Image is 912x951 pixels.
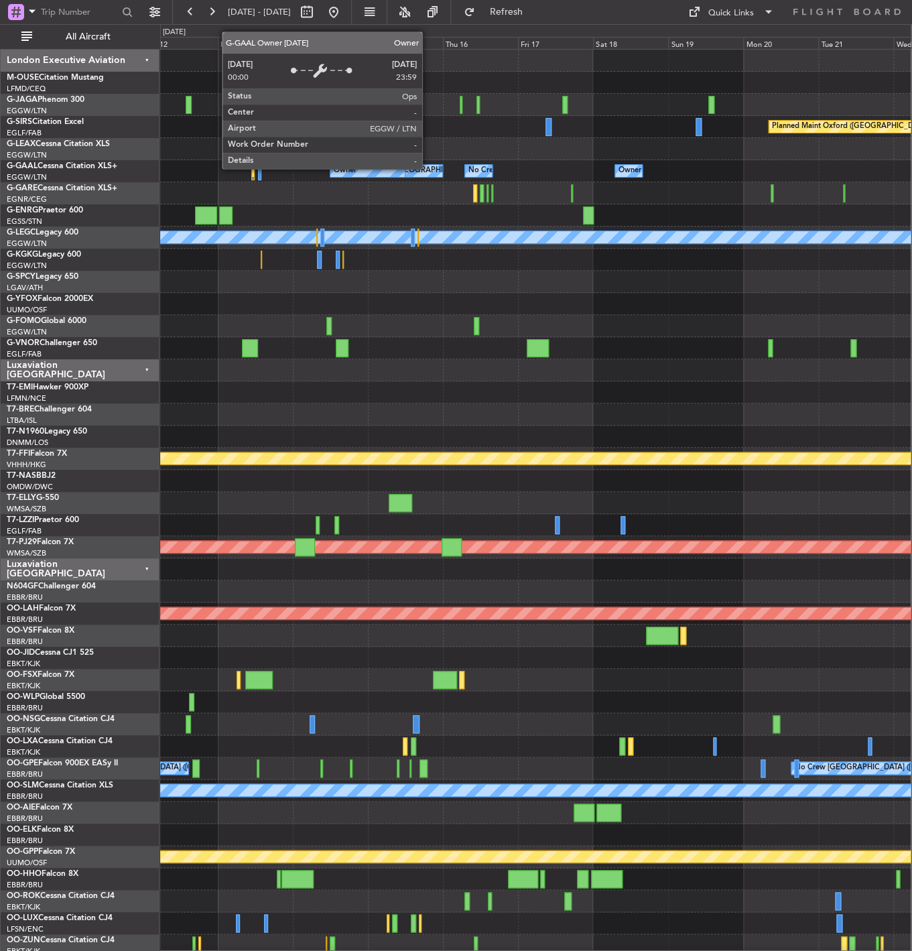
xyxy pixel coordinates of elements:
span: OO-AIE [7,804,36,812]
a: EGNR/CEG [7,194,47,204]
span: OO-FSX [7,671,38,679]
a: EBBR/BRU [7,880,43,890]
a: OO-WLPGlobal 5500 [7,693,85,701]
span: OO-ELK [7,826,37,834]
a: G-GAALCessna Citation XLS+ [7,162,117,170]
a: EBBR/BRU [7,769,43,779]
span: OO-NSG [7,715,40,723]
a: OO-JIDCessna CJ1 525 [7,649,94,657]
a: EGGW/LTN [7,150,47,160]
span: [DATE] - [DATE] [228,6,291,18]
a: DNMM/LOS [7,438,48,448]
div: No Crew [468,161,499,181]
span: T7-BRE [7,405,34,414]
button: Quick Links [681,1,781,23]
span: G-VNOR [7,339,40,347]
a: OO-GPEFalcon 900EX EASy II [7,759,118,767]
a: T7-BREChallenger 604 [7,405,92,414]
a: OO-HHOFalcon 8X [7,870,78,878]
a: EGSS/STN [7,216,42,227]
div: Quick Links [708,7,754,20]
span: T7-N1960 [7,428,44,436]
span: G-SIRS [7,118,32,126]
a: G-SIRSCitation Excel [7,118,84,126]
a: EGGW/LTN [7,261,47,271]
span: OO-WLP [7,693,40,701]
span: G-GARE [7,184,38,192]
span: OO-GPP [7,848,38,856]
div: Tue 14 [293,37,368,49]
a: LGAV/ATH [7,283,43,293]
span: G-FOMO [7,317,41,325]
a: M-OUSECitation Mustang [7,74,104,82]
a: OO-GPPFalcon 7X [7,848,75,856]
button: Refresh [458,1,538,23]
a: OMDW/DWC [7,482,53,492]
span: T7-FFI [7,450,30,458]
a: OO-LUXCessna Citation CJ4 [7,914,113,922]
a: T7-EMIHawker 900XP [7,383,88,391]
div: Tue 21 [818,37,893,49]
div: Fri 17 [518,37,593,49]
div: [DATE] [163,27,186,38]
span: G-YFOX [7,295,38,303]
a: EBKT/KJK [7,902,40,912]
div: Sun 12 [143,37,218,49]
span: Refresh [478,7,534,17]
a: OO-VSFFalcon 8X [7,627,74,635]
span: OO-ROK [7,892,40,900]
a: LFMN/NCE [7,393,46,403]
a: EGGW/LTN [7,106,47,116]
div: Mon 20 [743,37,818,49]
span: G-ENRG [7,206,38,214]
a: G-YFOXFalcon 2000EX [7,295,93,303]
div: Mon 13 [218,37,293,49]
a: G-LEAXCessna Citation XLS [7,140,110,148]
a: N604GFChallenger 604 [7,582,96,590]
a: EGLF/FAB [7,349,42,359]
a: UUMO/OSF [7,305,47,315]
span: T7-ELLY [7,494,36,502]
a: G-KGKGLegacy 600 [7,251,81,259]
span: All Aircraft [35,32,141,42]
a: EGLF/FAB [7,128,42,138]
a: G-LEGCLegacy 600 [7,229,78,237]
a: EBBR/BRU [7,592,43,603]
a: EBBR/BRU [7,703,43,713]
a: EBBR/BRU [7,791,43,802]
span: M-OUSE [7,74,39,82]
a: EBBR/BRU [7,637,43,647]
a: EBKT/KJK [7,725,40,735]
a: EGGW/LTN [7,239,47,249]
span: N604GF [7,582,38,590]
a: EGLF/FAB [7,526,42,536]
span: OO-LAH [7,605,39,613]
a: OO-SLMCessna Citation XLS [7,781,113,789]
a: T7-N1960Legacy 650 [7,428,87,436]
span: T7-EMI [7,383,33,391]
a: EBKT/KJK [7,747,40,757]
a: G-FOMOGlobal 6000 [7,317,86,325]
span: G-LEGC [7,229,36,237]
a: EBBR/BRU [7,814,43,824]
a: EGGW/LTN [7,327,47,337]
span: G-JAGA [7,96,38,104]
span: OO-ZUN [7,936,40,944]
span: OO-SLM [7,781,39,789]
a: OO-LAHFalcon 7X [7,605,76,613]
div: Thu 16 [443,37,518,49]
a: OO-AIEFalcon 7X [7,804,72,812]
a: T7-NASBBJ2 [7,472,56,480]
a: OO-NSGCessna Citation CJ4 [7,715,115,723]
a: EBKT/KJK [7,659,40,669]
a: T7-FFIFalcon 7X [7,450,67,458]
span: T7-PJ29 [7,538,37,546]
a: OO-ROKCessna Citation CJ4 [7,892,115,900]
span: OO-GPE [7,759,38,767]
a: EBBR/BRU [7,615,43,625]
a: G-GARECessna Citation XLS+ [7,184,117,192]
div: Wed 15 [368,37,443,49]
span: G-GAAL [7,162,38,170]
div: Owner [618,161,641,181]
a: UUMO/OSF [7,858,47,868]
